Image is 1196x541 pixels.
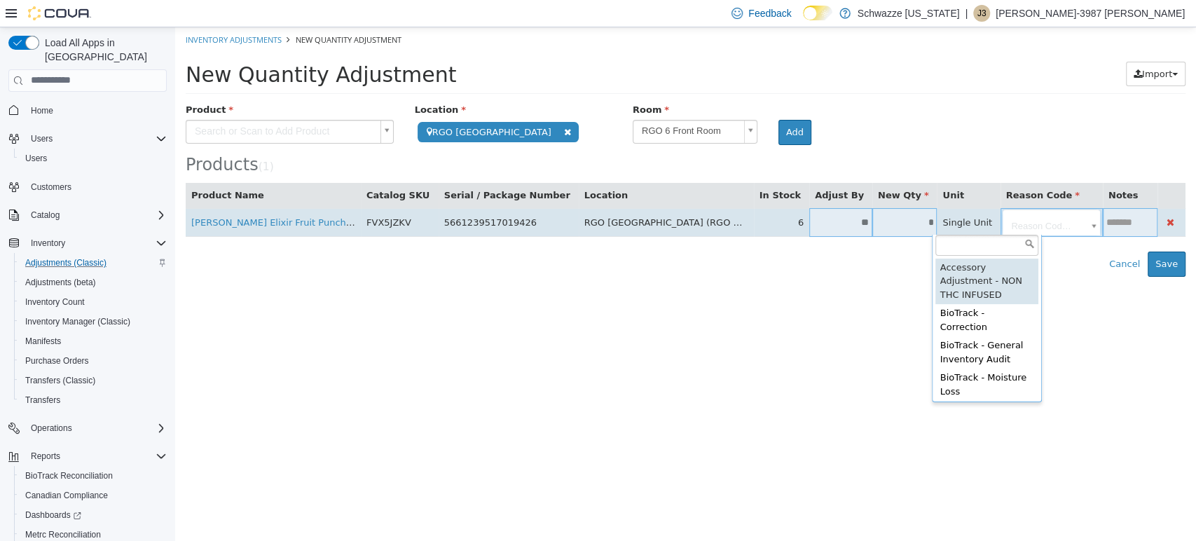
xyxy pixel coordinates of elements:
span: Purchase Orders [25,355,89,367]
button: Manifests [14,331,172,351]
button: Users [14,149,172,168]
a: Inventory Manager (Classic) [20,313,136,330]
div: BioTrack - General Inventory Audit [760,309,863,341]
span: BioTrack Reconciliation [20,467,167,484]
button: Inventory [3,233,172,253]
button: Customers [3,177,172,197]
span: J3 [977,5,987,22]
span: Customers [31,182,71,193]
button: Home [3,100,172,121]
a: Home [25,102,59,119]
button: Adjustments (Classic) [14,253,172,273]
button: Inventory Manager (Classic) [14,312,172,331]
a: Users [20,150,53,167]
button: Purchase Orders [14,351,172,371]
span: Catalog [31,210,60,221]
span: Dark Mode [803,20,804,21]
img: Cova [28,6,91,20]
span: Canadian Compliance [25,490,108,501]
button: Users [3,129,172,149]
span: Inventory Manager (Classic) [20,313,167,330]
span: Dashboards [25,509,81,521]
a: Dashboards [14,505,172,525]
span: Canadian Compliance [20,487,167,504]
span: Operations [31,423,72,434]
span: Home [25,102,167,119]
p: [PERSON_NAME]-3987 [PERSON_NAME] [996,5,1185,22]
button: Transfers [14,390,172,410]
button: Operations [25,420,78,437]
a: Transfers [20,392,66,409]
span: Inventory [31,238,65,249]
a: Adjustments (beta) [20,274,102,291]
a: BioTrack Reconciliation [20,467,118,484]
a: Transfers (Classic) [20,372,101,389]
button: Users [25,130,58,147]
span: Transfers (Classic) [20,372,167,389]
div: BioTrack - Correction [760,277,863,309]
span: Manifests [20,333,167,350]
span: Manifests [25,336,61,347]
p: | [965,5,968,22]
span: Adjustments (Classic) [20,254,167,271]
span: Operations [25,420,167,437]
span: Transfers [25,395,60,406]
input: Dark Mode [803,6,832,20]
a: Inventory Count [20,294,90,310]
button: Catalog [3,205,172,225]
span: Users [25,130,167,147]
a: Canadian Compliance [20,487,114,504]
a: Purchase Orders [20,352,95,369]
a: Manifests [20,333,67,350]
button: Inventory Count [14,292,172,312]
span: Feedback [748,6,791,20]
span: Metrc Reconciliation [25,529,101,540]
a: Adjustments (Classic) [20,254,112,271]
button: Catalog [25,207,65,224]
a: Dashboards [20,507,87,523]
span: Adjustments (beta) [25,277,96,288]
span: Users [31,133,53,144]
span: Load All Apps in [GEOGRAPHIC_DATA] [39,36,167,64]
button: Reports [3,446,172,466]
div: Accessory Adjustment - NON THC INFUSED [760,231,863,278]
button: Operations [3,418,172,438]
span: Transfers [20,392,167,409]
button: Reports [25,448,66,465]
span: Adjustments (Classic) [25,257,106,268]
a: Customers [25,179,77,196]
span: BioTrack Reconciliation [25,470,113,481]
button: Canadian Compliance [14,486,172,505]
span: Inventory Count [20,294,167,310]
div: BioTrack - Moisture Loss [760,341,863,374]
span: Transfers (Classic) [25,375,95,386]
span: Purchase Orders [20,352,167,369]
span: Customers [25,178,167,196]
span: Adjustments (beta) [20,274,167,291]
span: Dashboards [20,507,167,523]
span: Inventory Manager (Classic) [25,316,130,327]
span: Reports [25,448,167,465]
button: Inventory [25,235,71,252]
span: Users [25,153,47,164]
span: Home [31,105,53,116]
p: Schwazze [US_STATE] [858,5,960,22]
button: Adjustments (beta) [14,273,172,292]
span: Inventory Count [25,296,85,308]
button: Transfers (Classic) [14,371,172,390]
span: Catalog [25,207,167,224]
span: Reports [31,451,60,462]
div: Jodi-3987 Jansen [973,5,990,22]
button: BioTrack Reconciliation [14,466,172,486]
span: Users [20,150,167,167]
span: Inventory [25,235,167,252]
